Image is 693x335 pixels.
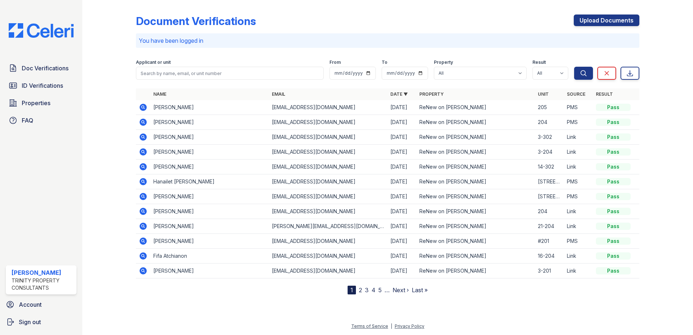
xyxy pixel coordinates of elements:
[434,59,453,65] label: Property
[387,100,416,115] td: [DATE]
[387,234,416,249] td: [DATE]
[393,286,409,294] a: Next ›
[564,130,593,145] td: Link
[535,189,564,204] td: [STREET_ADDRESS]
[535,249,564,264] td: 16-204
[269,234,387,249] td: [EMAIL_ADDRESS][DOMAIN_NAME]
[535,100,564,115] td: 205
[387,145,416,160] td: [DATE]
[382,59,387,65] label: To
[269,174,387,189] td: [EMAIL_ADDRESS][DOMAIN_NAME]
[19,300,42,309] span: Account
[372,286,375,294] a: 4
[3,315,79,329] a: Sign out
[412,286,428,294] a: Last »
[535,219,564,234] td: 21-204
[416,204,535,219] td: ReNew on [PERSON_NAME]
[269,145,387,160] td: [EMAIL_ADDRESS][DOMAIN_NAME]
[416,249,535,264] td: ReNew on [PERSON_NAME]
[6,61,76,75] a: Doc Verifications
[269,189,387,204] td: [EMAIL_ADDRESS][DOMAIN_NAME]
[22,116,33,125] span: FAQ
[351,323,388,329] a: Terms of Service
[387,130,416,145] td: [DATE]
[596,208,631,215] div: Pass
[596,133,631,141] div: Pass
[564,234,593,249] td: PMS
[387,219,416,234] td: [DATE]
[395,323,424,329] a: Privacy Policy
[348,286,356,294] div: 1
[416,145,535,160] td: ReNew on [PERSON_NAME]
[22,64,69,73] span: Doc Verifications
[269,264,387,278] td: [EMAIL_ADDRESS][DOMAIN_NAME]
[22,99,50,107] span: Properties
[153,91,166,97] a: Name
[269,249,387,264] td: [EMAIL_ADDRESS][DOMAIN_NAME]
[359,286,362,294] a: 2
[564,189,593,204] td: PMS
[538,91,549,97] a: Unit
[535,174,564,189] td: [STREET_ADDRESS]
[150,204,269,219] td: [PERSON_NAME]
[6,78,76,93] a: ID Verifications
[272,91,285,97] a: Email
[416,264,535,278] td: ReNew on [PERSON_NAME]
[387,249,416,264] td: [DATE]
[385,286,390,294] span: …
[535,234,564,249] td: #201
[416,219,535,234] td: ReNew on [PERSON_NAME]
[596,119,631,126] div: Pass
[150,160,269,174] td: [PERSON_NAME]
[269,204,387,219] td: [EMAIL_ADDRESS][DOMAIN_NAME]
[329,59,341,65] label: From
[596,252,631,260] div: Pass
[416,160,535,174] td: ReNew on [PERSON_NAME]
[596,193,631,200] div: Pass
[564,145,593,160] td: Link
[596,237,631,245] div: Pass
[535,204,564,219] td: 204
[150,249,269,264] td: Fifa Atchianon
[596,91,613,97] a: Result
[535,115,564,130] td: 204
[416,234,535,249] td: ReNew on [PERSON_NAME]
[150,115,269,130] td: [PERSON_NAME]
[596,223,631,230] div: Pass
[416,174,535,189] td: ReNew on [PERSON_NAME]
[574,15,639,26] a: Upload Documents
[596,163,631,170] div: Pass
[150,234,269,249] td: [PERSON_NAME]
[564,204,593,219] td: Link
[269,160,387,174] td: [EMAIL_ADDRESS][DOMAIN_NAME]
[387,160,416,174] td: [DATE]
[532,59,546,65] label: Result
[6,113,76,128] a: FAQ
[387,174,416,189] td: [DATE]
[269,130,387,145] td: [EMAIL_ADDRESS][DOMAIN_NAME]
[419,91,444,97] a: Property
[596,104,631,111] div: Pass
[535,145,564,160] td: 3-204
[390,91,408,97] a: Date ▼
[150,100,269,115] td: [PERSON_NAME]
[19,318,41,326] span: Sign out
[269,219,387,234] td: [PERSON_NAME][EMAIL_ADDRESS][DOMAIN_NAME]
[365,286,369,294] a: 3
[535,264,564,278] td: 3-201
[535,160,564,174] td: 14-302
[139,36,636,45] p: You have been logged in
[150,130,269,145] td: [PERSON_NAME]
[269,100,387,115] td: [EMAIL_ADDRESS][DOMAIN_NAME]
[387,189,416,204] td: [DATE]
[22,81,63,90] span: ID Verifications
[567,91,585,97] a: Source
[391,323,392,329] div: |
[269,115,387,130] td: [EMAIL_ADDRESS][DOMAIN_NAME]
[3,297,79,312] a: Account
[3,23,79,38] img: CE_Logo_Blue-a8612792a0a2168367f1c8372b55b34899dd931a85d93a1a3d3e32e68fde9ad4.png
[387,115,416,130] td: [DATE]
[564,249,593,264] td: Link
[150,219,269,234] td: [PERSON_NAME]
